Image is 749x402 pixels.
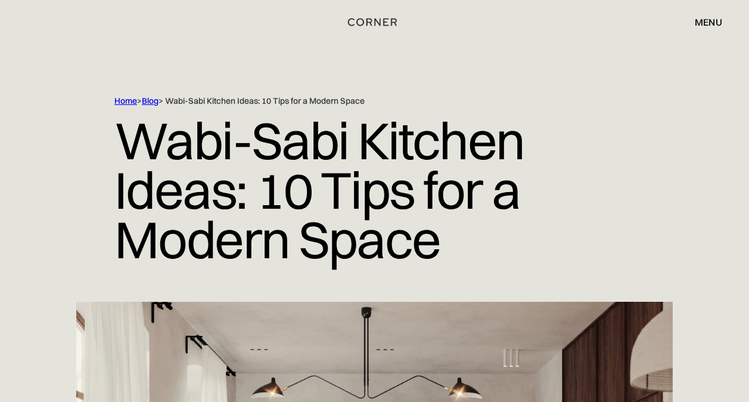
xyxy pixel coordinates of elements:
h1: Wabi-Sabi Kitchen Ideas: 10 Tips for a Modern Space [114,107,635,273]
div: menu [695,17,722,27]
a: Blog [142,95,158,106]
a: Home [114,95,137,106]
div: > > Wabi-Sabi Kitchen Ideas: 10 Tips for a Modern Space [114,95,635,107]
div: menu [683,12,722,32]
a: home [344,14,405,30]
